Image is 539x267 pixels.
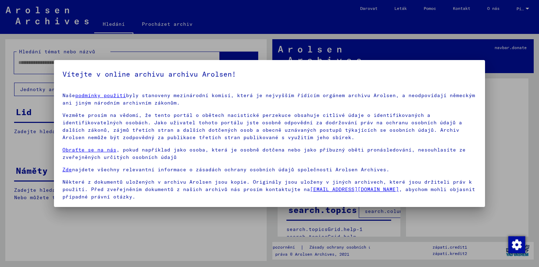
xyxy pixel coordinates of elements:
p: Naše byly stanoveny mezinárodní komisí, která je nejvyšším řídícím orgánem archivu Arolsen, a neo... [62,92,477,107]
p: Některé z dokumentů uložených v archivu Arolsen jsou kopie. Originály jsou uloženy v jiných archi... [62,178,477,201]
p: Vezměte prosím na vědomí, že tento portál o obětech nacistické perzekuce obsahuje citlivé údaje o... [62,112,477,141]
img: Change consent [508,236,525,253]
p: najdete všechny relevantní informace o zásadách ochrany osobních údajů společnosti Arolsen Archives. [62,166,477,173]
a: Zde [62,166,72,173]
p: , pokud například jako osoba, která je osobně dotčena nebo jako příbuzný oběti pronásledování, ne... [62,146,477,161]
font: Prohlášení o souhlasu: Tímto prohlašuji, že souhlasím s používáním citlivých osobních údajů výhra... [71,206,477,230]
a: podmínky použití [75,92,126,99]
h5: Vítejte v online archivu archivu Arolsen! [62,69,477,80]
a: Obraťte se na nás [62,147,116,153]
a: [EMAIL_ADDRESS][DOMAIN_NAME] [310,186,399,192]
